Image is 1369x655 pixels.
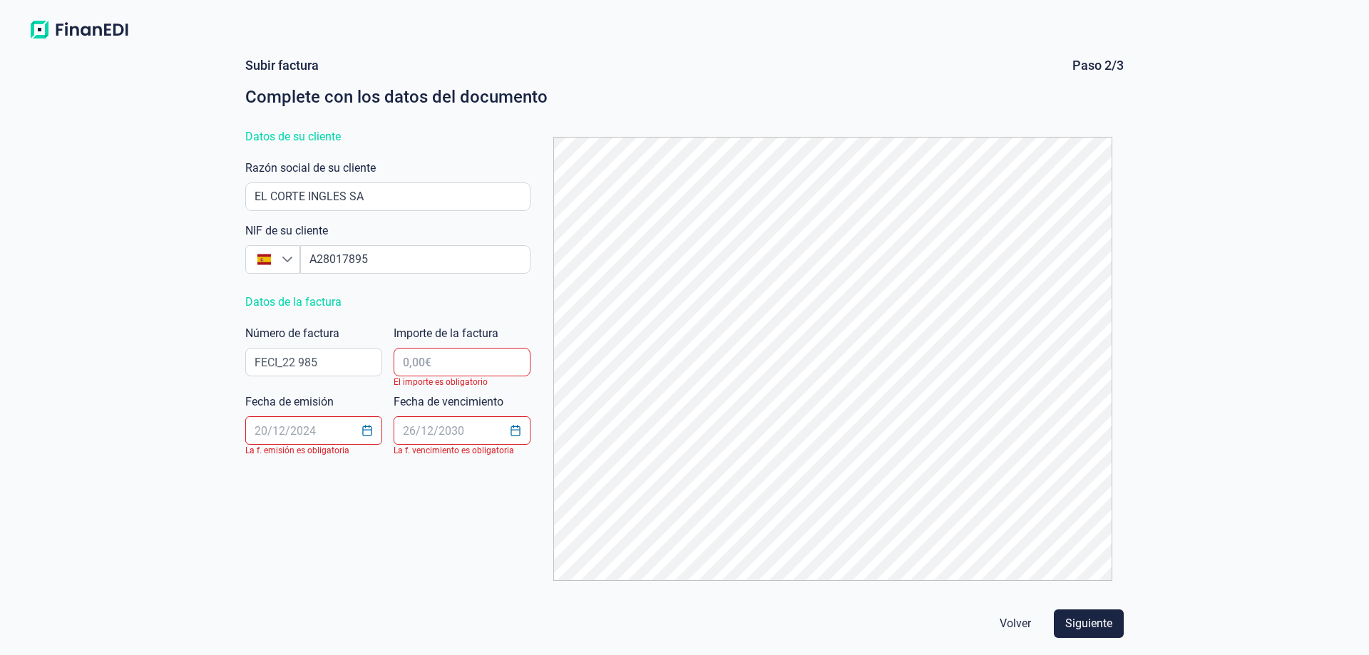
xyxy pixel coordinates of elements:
[245,393,334,411] label: Fecha de emisión
[1054,609,1124,638] button: Siguiente
[245,160,376,177] label: Razón social de su cliente
[282,246,299,273] div: Busque un NIF
[245,445,382,456] div: La f. emisión es obligatoria
[988,609,1042,638] button: Volver
[1072,57,1124,74] div: Paso 2/3
[300,245,530,274] input: Busque un NIF
[394,325,498,342] label: Importe de la factura
[245,325,339,342] label: Número de factura
[245,416,382,445] input: 20/12/2024
[1065,615,1112,632] span: Siguiente
[394,376,530,388] div: El importe es obligatorio
[394,393,503,411] label: Fecha de vencimiento
[245,348,382,376] input: F-0011
[245,57,319,74] div: Subir factura
[245,86,1124,108] div: Complete con los datos del documento
[257,252,271,266] img: ES
[394,416,530,445] input: 26/12/2030
[394,348,530,376] input: 0,00€
[553,137,1112,581] img: PDF Viewer
[245,125,530,148] div: Datos de su cliente
[394,445,530,456] div: La f. vencimiento es obligatoria
[245,222,328,239] label: NIF de su cliente
[245,182,530,211] input: Busque un librador
[1000,615,1031,632] span: Volver
[354,418,381,443] button: Choose Date
[502,418,529,443] button: Choose Date
[245,291,530,314] div: Datos de la factura
[23,17,135,43] img: Logo de aplicación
